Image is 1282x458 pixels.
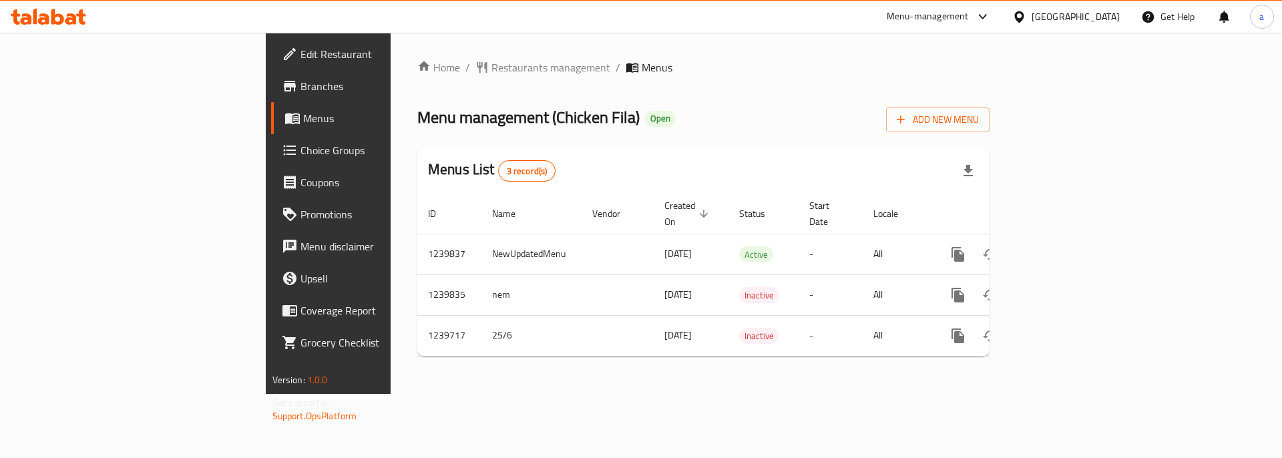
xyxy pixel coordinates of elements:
[664,286,692,303] span: [DATE]
[271,102,480,134] a: Menus
[974,320,1006,352] button: Change Status
[300,142,469,158] span: Choice Groups
[428,206,453,222] span: ID
[417,59,990,75] nav: breadcrumb
[271,198,480,230] a: Promotions
[300,174,469,190] span: Coupons
[942,279,974,311] button: more
[272,407,357,425] a: Support.OpsPlatform
[300,206,469,222] span: Promotions
[272,371,305,389] span: Version:
[739,328,779,344] div: Inactive
[491,59,610,75] span: Restaurants management
[645,113,676,124] span: Open
[664,198,712,230] span: Created On
[739,247,773,262] span: Active
[887,9,969,25] div: Menu-management
[307,371,328,389] span: 1.0.0
[739,328,779,344] span: Inactive
[300,78,469,94] span: Branches
[300,302,469,318] span: Coverage Report
[499,165,556,178] span: 3 record(s)
[952,155,984,187] div: Export file
[417,194,1081,357] table: enhanced table
[271,262,480,294] a: Upsell
[300,334,469,351] span: Grocery Checklist
[300,238,469,254] span: Menu disclaimer
[481,274,582,315] td: nem
[271,134,480,166] a: Choice Groups
[739,287,779,303] div: Inactive
[942,320,974,352] button: more
[739,288,779,303] span: Inactive
[664,326,692,344] span: [DATE]
[931,194,1081,234] th: Actions
[271,230,480,262] a: Menu disclaimer
[942,238,974,270] button: more
[974,279,1006,311] button: Change Status
[873,206,915,222] span: Locale
[592,206,638,222] span: Vendor
[1032,9,1120,24] div: [GEOGRAPHIC_DATA]
[481,315,582,356] td: 25/6
[863,315,931,356] td: All
[271,38,480,70] a: Edit Restaurant
[428,160,556,182] h2: Menus List
[616,59,620,75] li: /
[809,198,847,230] span: Start Date
[664,245,692,262] span: [DATE]
[300,270,469,286] span: Upsell
[799,315,863,356] td: -
[300,46,469,62] span: Edit Restaurant
[645,111,676,127] div: Open
[271,326,480,359] a: Grocery Checklist
[1259,9,1264,24] span: a
[492,206,533,222] span: Name
[799,274,863,315] td: -
[303,110,469,126] span: Menus
[863,274,931,315] td: All
[739,206,783,222] span: Status
[799,234,863,274] td: -
[739,246,773,262] div: Active
[271,166,480,198] a: Coupons
[271,294,480,326] a: Coverage Report
[272,394,334,411] span: Get support on:
[481,234,582,274] td: NewUpdatedMenu
[417,102,640,132] span: Menu management ( Chicken Fila )
[863,234,931,274] td: All
[897,111,979,128] span: Add New Menu
[974,238,1006,270] button: Change Status
[271,70,480,102] a: Branches
[642,59,672,75] span: Menus
[475,59,610,75] a: Restaurants management
[886,107,990,132] button: Add New Menu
